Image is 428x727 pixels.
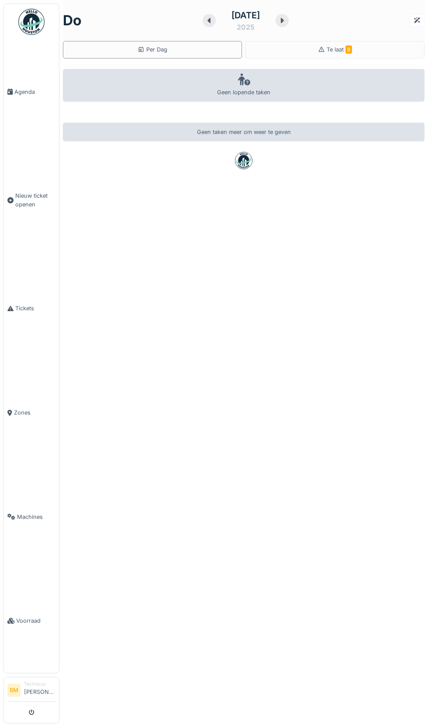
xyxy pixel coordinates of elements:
div: [DATE] [231,9,260,22]
img: Badge_color-CXgf-gQk.svg [18,9,45,35]
li: [PERSON_NAME] [24,681,55,700]
span: Voorraad [16,617,55,625]
span: Nieuw ticket openen [15,192,55,208]
span: Machines [17,513,55,521]
span: 8 [345,45,352,54]
span: Agenda [14,88,55,96]
a: Tickets [4,257,59,361]
a: Voorraad [4,569,59,673]
div: Geen taken meer om weer te geven [63,123,425,141]
span: Zones [14,408,55,417]
h1: do [63,12,82,29]
div: Geen lopende taken [63,69,425,102]
a: Nieuw ticket openen [4,144,59,257]
div: 2025 [237,22,255,32]
span: Te laat [327,46,352,53]
a: BM Technicus[PERSON_NAME] [7,681,55,702]
span: Tickets [15,304,55,312]
div: Technicus [24,681,55,687]
li: BM [7,684,21,697]
a: Zones [4,360,59,465]
img: badge-BVDL4wpA.svg [235,152,252,169]
a: Machines [4,465,59,569]
a: Agenda [4,40,59,144]
div: Per Dag [138,45,167,54]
